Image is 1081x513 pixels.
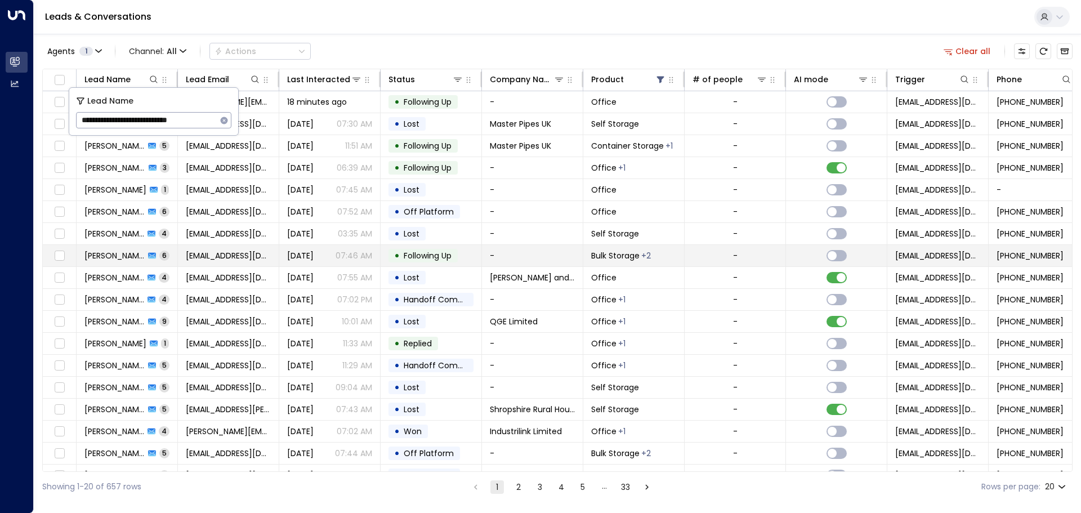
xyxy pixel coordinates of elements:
span: Lewis Crask [84,360,145,371]
span: adeleuyan@gmail.com [186,448,271,459]
span: 4 [159,426,169,436]
div: • [394,334,400,353]
p: 07:30 AM [337,118,372,130]
span: Karl English [84,162,145,173]
span: Sep 01, 2025 [287,426,314,437]
span: Sep 07, 2025 [287,272,314,283]
span: Handoff Completed [404,360,483,371]
span: Toggle select row [52,117,66,131]
button: Channel:All [124,43,191,59]
span: stuart.jobson@shropshirerural.co.uk [186,404,271,415]
div: Storage [618,162,626,173]
button: page 1 [490,480,504,494]
span: Toggle select row [52,315,66,329]
span: Toggle select row [52,271,66,285]
span: lewiscrask@gmail.com [186,360,271,371]
span: +447766797307 [997,382,1064,393]
div: Trigger [895,73,925,86]
span: Off Platform [404,206,454,217]
div: • [394,290,400,309]
span: +447563720169 [997,470,1064,481]
span: 5 [159,470,169,480]
div: AI mode [794,73,869,86]
span: Sep 01, 2025 [287,382,314,393]
p: 11:51 AM [345,140,372,151]
label: Rows per page: [981,481,1040,493]
button: Archived Leads [1057,43,1073,59]
div: • [394,268,400,287]
div: - [733,426,738,437]
p: 07:44 AM [335,448,372,459]
span: leads@space-station.co.uk [895,360,980,371]
span: +447957490346 [997,272,1064,283]
span: leads@space-station.co.uk [895,162,980,173]
div: • [394,246,400,265]
span: Toggle select row [52,227,66,241]
span: Adele Jones [84,448,145,459]
span: danielcorfield20@yahoo.com [186,206,271,217]
span: Sep 02, 2025 [287,338,314,349]
span: +447412931378 [997,360,1064,371]
span: +447801466712 [997,316,1064,327]
span: +447821187563 [997,162,1064,173]
span: lewiscrask@gmail.com [186,338,271,349]
span: Toggle select all [52,73,66,87]
td: - [482,333,583,354]
span: Sep 30, 2025 [287,162,314,173]
div: - [733,294,738,305]
td: - [482,465,583,486]
span: leads@space-station.co.uk [895,338,980,349]
span: Bhupindar Chowdhary [84,272,144,283]
div: • [394,114,400,133]
span: Sep 01, 2025 [287,404,314,415]
div: • [394,378,400,397]
div: Button group with a nested menu [209,43,311,60]
td: - [482,223,583,244]
nav: pagination navigation [468,480,654,494]
span: Toggle select row [52,403,66,417]
span: 9 [159,316,169,326]
div: Storage [618,338,626,349]
span: Toggle select row [52,183,66,197]
div: • [394,400,400,419]
span: Off Platform [404,448,454,459]
span: +447880585619 [997,250,1064,261]
span: All [167,47,177,56]
span: Bulk Storage [591,470,640,481]
td: - [482,245,583,266]
div: • [394,444,400,463]
div: • [394,158,400,177]
span: Toggle select row [52,161,66,175]
span: 5 [159,360,169,370]
button: Clear all [939,43,995,59]
p: 07:02 PM [337,294,372,305]
span: Off Platform [404,470,454,481]
p: 09:04 AM [336,382,372,393]
td: - [482,201,583,222]
td: - [482,289,583,310]
span: +447786386295 [997,96,1064,108]
button: Actions [209,43,311,60]
span: Ayesha Anee [84,140,145,151]
span: +441743874848 [997,404,1064,415]
span: +447563720169 [997,448,1064,459]
span: +443403337606 [997,118,1064,130]
div: Product [591,73,624,86]
span: Office [591,338,617,349]
span: Wesley Shutt [84,228,144,239]
div: Status [388,73,463,86]
span: Office [591,316,617,327]
p: 07:43 AM [336,404,372,415]
button: Go to next page [640,480,654,494]
span: leads@space-station.co.uk [895,316,980,327]
div: AI mode [794,73,828,86]
div: - [733,360,738,371]
p: 06:39 AM [337,162,372,173]
span: Self Storage [591,404,639,415]
div: Phone [997,73,1022,86]
p: 07:45 AM [336,184,372,195]
button: Go to page 3 [533,480,547,494]
div: Container Storage,Self Storage [641,250,651,261]
p: 11:29 AM [342,360,372,371]
div: - [733,96,738,108]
